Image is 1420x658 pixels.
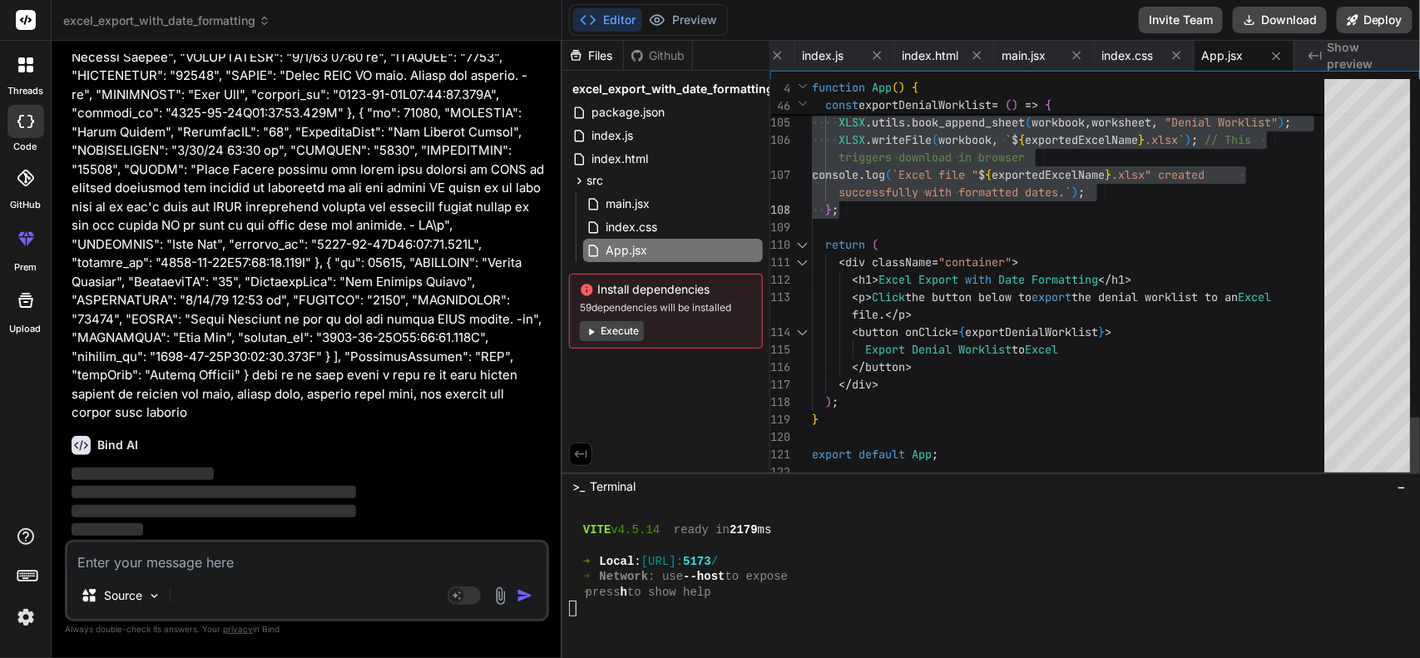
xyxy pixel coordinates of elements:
span: { [1045,97,1051,112]
p: Source [104,587,142,604]
span: workbook [1032,115,1085,130]
span: > [872,272,878,287]
img: Pick Models [147,589,161,603]
span: main.jsx [604,194,651,214]
div: 121 [770,446,790,463]
span: => [1025,97,1038,112]
span: exportDenialWorklist [965,324,1098,339]
span: to expose [725,569,789,585]
span: button [865,359,905,374]
span: 2179 [730,522,758,538]
span: ms [758,522,772,538]
button: Deploy [1337,7,1413,33]
span: ‌ [72,505,356,517]
span: [URL]: [641,554,683,570]
span: to [1012,342,1025,357]
img: attachment [491,586,510,606]
div: 113 [770,289,790,306]
span: ( [885,167,892,182]
span: > [872,377,878,392]
span: with [965,272,992,287]
span: export [1032,289,1071,304]
span: < [852,272,858,287]
span: p [898,307,905,322]
span: , [1085,115,1091,130]
span: Export [865,342,905,357]
span: </ [1098,272,1111,287]
div: 105 [770,114,790,131]
span: / [711,554,718,570]
span: index.js [590,126,635,146]
span: index.js [802,47,844,64]
button: Editor [573,8,642,32]
span: { [1018,132,1025,147]
span: exportDenialWorklist [858,97,992,112]
span: ; [932,447,938,462]
span: = [992,97,998,112]
div: Github [624,47,692,64]
div: Click to collapse the range. [792,254,814,271]
img: icon [517,587,533,604]
span: 4 [770,80,790,97]
span: ➜ [583,554,586,570]
button: − [1394,473,1410,500]
span: 5173 [683,554,711,570]
div: Click to collapse the range. [792,324,814,341]
span: ; [1284,115,1291,130]
span: </ [839,377,852,392]
span: ; [832,202,839,217]
span: } [825,202,832,217]
span: 46 [770,97,790,115]
span: ‌ [72,486,356,498]
span: $ [1012,132,1018,147]
span: file [852,307,878,322]
span: 59 dependencies will be installed [580,301,752,314]
span: ( [892,80,898,95]
div: 106 [770,131,790,149]
span: > [1105,324,1111,339]
img: settings [12,603,40,631]
button: Invite Team [1139,7,1223,33]
span: { [912,80,918,95]
span: h1 [858,272,872,287]
div: 108 [770,201,790,219]
span: function [812,80,865,95]
span: const [825,97,858,112]
span: < [852,289,858,304]
span: console [812,167,858,182]
span: worksheet [1091,115,1151,130]
span: ; [1191,132,1198,147]
span: .xlsx" created [1111,167,1205,182]
span: excel_export_with_date_formatting [572,81,774,97]
h6: Bind AI [97,437,138,453]
div: 110 [770,236,790,254]
span: triggers download in browser [839,150,1025,165]
span: "container" [938,255,1012,270]
span: press [586,585,621,601]
span: > [865,289,872,304]
span: = [952,324,958,339]
span: index.css [1101,47,1153,64]
span: , [1151,115,1158,130]
span: v4.5.14 [611,522,661,538]
span: Show preview [1327,39,1407,72]
span: : [635,554,641,570]
span: Date [998,272,1025,287]
span: ) [825,394,832,409]
span: div className [845,255,932,270]
span: Worklist [958,342,1012,357]
span: index.css [604,217,659,237]
span: ; [1078,185,1085,200]
div: 122 [770,463,790,481]
span: ➜ [583,569,586,585]
span: src [586,172,603,189]
label: Upload [10,322,42,336]
span: < [852,324,858,339]
span: the button below to [905,289,1032,304]
div: 112 [770,271,790,289]
span: ) [1278,115,1284,130]
span: $ [978,167,985,182]
span: Local [600,554,635,570]
span: default [858,447,905,462]
span: div [852,377,872,392]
